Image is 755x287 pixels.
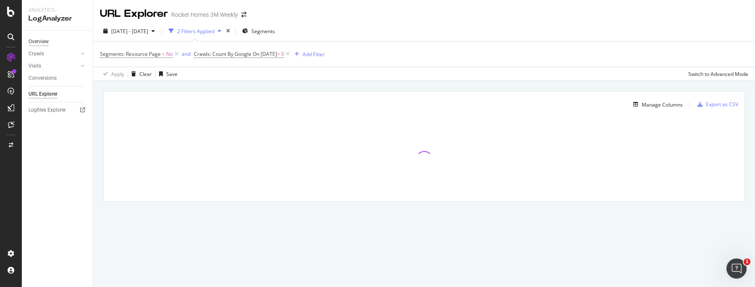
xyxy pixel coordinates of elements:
[29,106,87,115] a: Logfiles Explorer
[706,101,738,108] div: Export as CSV
[100,7,168,21] div: URL Explorer
[29,7,86,14] div: Analytics
[29,106,66,115] div: Logfiles Explorer
[225,27,232,35] div: times
[253,50,277,57] span: On [DATE]
[29,62,78,70] a: Visits
[29,14,86,23] div: LogAnalyzer
[166,70,178,78] div: Save
[29,74,87,83] a: Conversions
[29,90,87,99] a: URL Explorer
[29,50,78,58] a: Crawls
[251,28,275,35] span: Segments
[642,101,683,108] div: Manage Columns
[291,49,325,59] button: Add Filter
[29,37,87,46] a: Overview
[100,24,158,38] button: [DATE] - [DATE]
[171,10,238,19] div: Rocket Homes 3M Weekly
[162,50,165,57] span: =
[156,67,178,81] button: Save
[685,67,748,81] button: Switch to Advanced Mode
[277,50,280,57] span: >
[29,74,57,83] div: Conversions
[100,67,124,81] button: Apply
[111,28,148,35] span: [DATE] - [DATE]
[688,70,748,78] div: Switch to Advanced Mode
[29,50,44,58] div: Crawls
[165,24,225,38] button: 2 Filters Applied
[694,98,738,111] button: Export as CSV
[166,48,173,60] span: No
[182,50,191,57] div: and
[241,12,246,18] div: arrow-right-arrow-left
[303,51,325,58] div: Add Filter
[239,24,278,38] button: Segments
[29,62,41,70] div: Visits
[744,258,750,265] span: 1
[111,70,124,78] div: Apply
[29,37,49,46] div: Overview
[139,70,152,78] div: Clear
[29,90,57,99] div: URL Explorer
[630,99,683,110] button: Manage Columns
[194,50,251,57] span: Crawls: Count By Google
[726,258,747,279] iframe: Intercom live chat
[177,28,214,35] div: 2 Filters Applied
[182,50,191,58] button: and
[128,67,152,81] button: Clear
[100,50,161,57] span: Segments: Resource Page
[281,48,284,60] span: 0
